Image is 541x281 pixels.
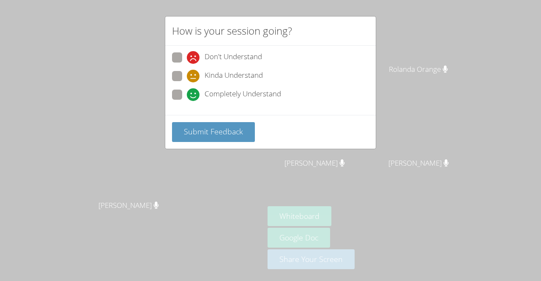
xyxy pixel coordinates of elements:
[205,70,263,82] span: Kinda Understand
[172,23,292,38] h2: How is your session going?
[184,126,243,136] span: Submit Feedback
[205,51,262,64] span: Don't Understand
[205,88,281,101] span: Completely Understand
[172,122,255,142] button: Submit Feedback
